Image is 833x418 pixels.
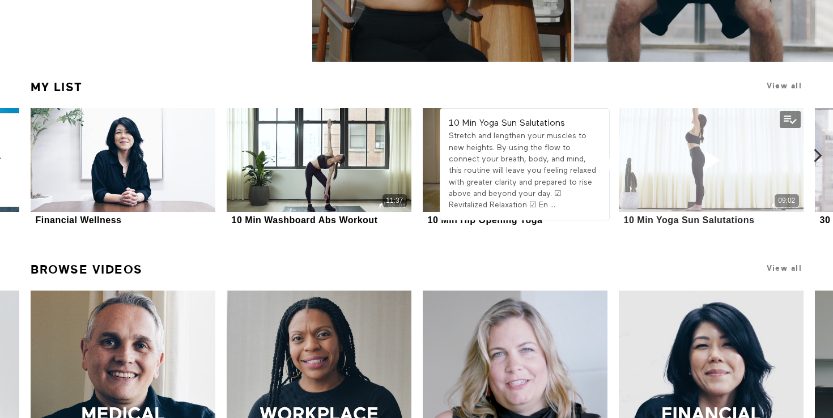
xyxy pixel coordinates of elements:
[428,215,543,225] div: 10 Min Hip Opening Yoga
[31,75,83,99] a: My list
[619,108,803,227] a: 10 Min Yoga Sun Salutations09:0210 Min Yoga Sun Salutations
[780,111,801,128] button: Remove from my list
[36,215,122,225] div: Financial Wellness
[767,264,802,272] a: View all
[778,196,795,206] div: 09:02
[449,119,565,128] strong: 10 Min Yoga Sun Salutations
[232,215,378,225] div: 10 Min Washboard Abs Workout
[624,215,755,225] div: 10 Min Yoga Sun Salutations
[449,130,601,211] div: Stretch and lengthen your muscles to new heights. By using the flow to connect your breath, body,...
[386,196,403,206] div: 11:37
[767,82,802,90] a: View all
[31,258,143,281] a: Browse Videos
